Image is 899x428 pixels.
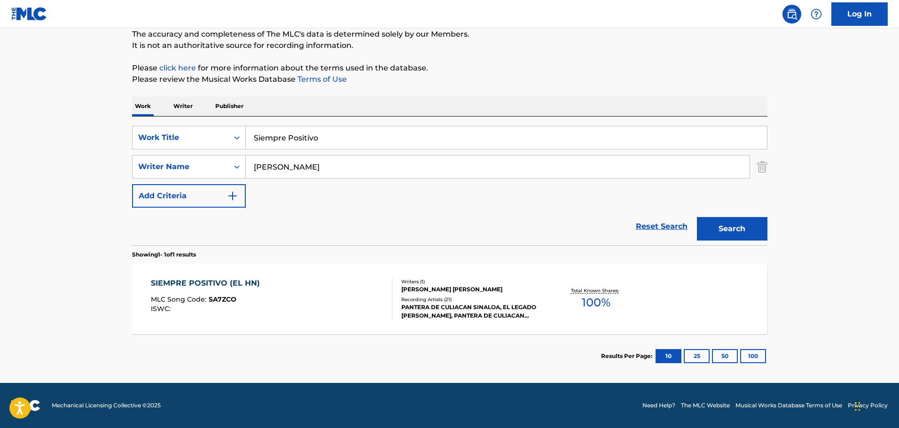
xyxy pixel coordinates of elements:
[151,304,173,313] span: ISWC :
[151,278,265,289] div: SIEMPRE POSITIVO (EL HN)
[642,401,675,410] a: Need Help?
[132,40,767,51] p: It is not an authoritative source for recording information.
[852,383,899,428] iframe: Chat Widget
[11,7,47,21] img: MLC Logo
[132,74,767,85] p: Please review the Musical Works Database
[227,190,238,202] img: 9d2ae6d4665cec9f34b9.svg
[712,349,738,363] button: 50
[571,287,621,294] p: Total Known Shares:
[697,217,767,241] button: Search
[296,75,347,84] a: Terms of Use
[11,400,40,411] img: logo
[132,250,196,259] p: Showing 1 - 1 of 1 results
[782,5,801,23] a: Public Search
[151,295,209,303] span: MLC Song Code :
[848,401,888,410] a: Privacy Policy
[681,401,730,410] a: The MLC Website
[52,401,161,410] span: Mechanical Licensing Collective © 2025
[631,216,692,237] a: Reset Search
[786,8,797,20] img: search
[132,264,767,334] a: SIEMPRE POSITIVO (EL HN)MLC Song Code:SA7ZCOISWC:Writers (1)[PERSON_NAME] [PERSON_NAME]Recording ...
[855,392,860,420] div: Drag
[582,294,610,311] span: 100 %
[735,401,842,410] a: Musical Works Database Terms of Use
[811,8,822,20] img: help
[401,285,543,294] div: [PERSON_NAME] [PERSON_NAME]
[401,278,543,285] div: Writers ( 1 )
[159,63,196,72] a: click here
[132,62,767,74] p: Please for more information about the terms used in the database.
[831,2,888,26] a: Log In
[138,161,223,172] div: Writer Name
[138,132,223,143] div: Work Title
[171,96,195,116] p: Writer
[132,126,767,245] form: Search Form
[740,349,766,363] button: 100
[209,295,236,303] span: SA7ZCO
[132,29,767,40] p: The accuracy and completeness of The MLC's data is determined solely by our Members.
[601,352,655,360] p: Results Per Page:
[132,96,154,116] p: Work
[401,296,543,303] div: Recording Artists ( 21 )
[684,349,710,363] button: 25
[132,184,246,208] button: Add Criteria
[807,5,826,23] div: Help
[757,155,767,179] img: Delete Criterion
[401,303,543,320] div: PANTERA DE CULIACAN SINALOA, EL LEGADO [PERSON_NAME], PANTERA DE CULIACAN SINALOA,EL LEGADO [PERS...
[212,96,246,116] p: Publisher
[656,349,681,363] button: 10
